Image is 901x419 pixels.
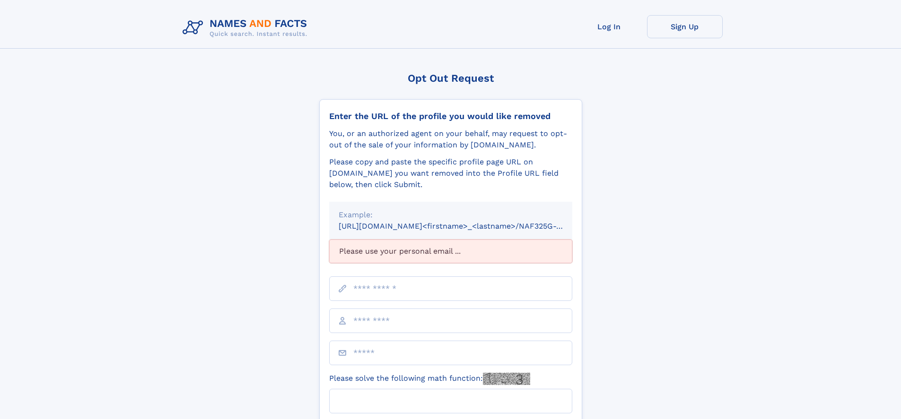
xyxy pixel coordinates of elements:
img: Logo Names and Facts [179,15,315,41]
div: Please use your personal email ... [329,239,572,263]
small: [URL][DOMAIN_NAME]<firstname>_<lastname>/NAF325G-xxxxxxxx [339,222,590,231]
div: Example: [339,209,563,221]
div: Enter the URL of the profile you would like removed [329,111,572,121]
a: Log In [571,15,647,38]
div: You, or an authorized agent on your behalf, may request to opt-out of the sale of your informatio... [329,128,572,151]
a: Sign Up [647,15,723,38]
div: Please copy and paste the specific profile page URL on [DOMAIN_NAME] you want removed into the Pr... [329,156,572,190]
label: Please solve the following math function: [329,373,530,385]
div: Opt Out Request [319,72,582,84]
